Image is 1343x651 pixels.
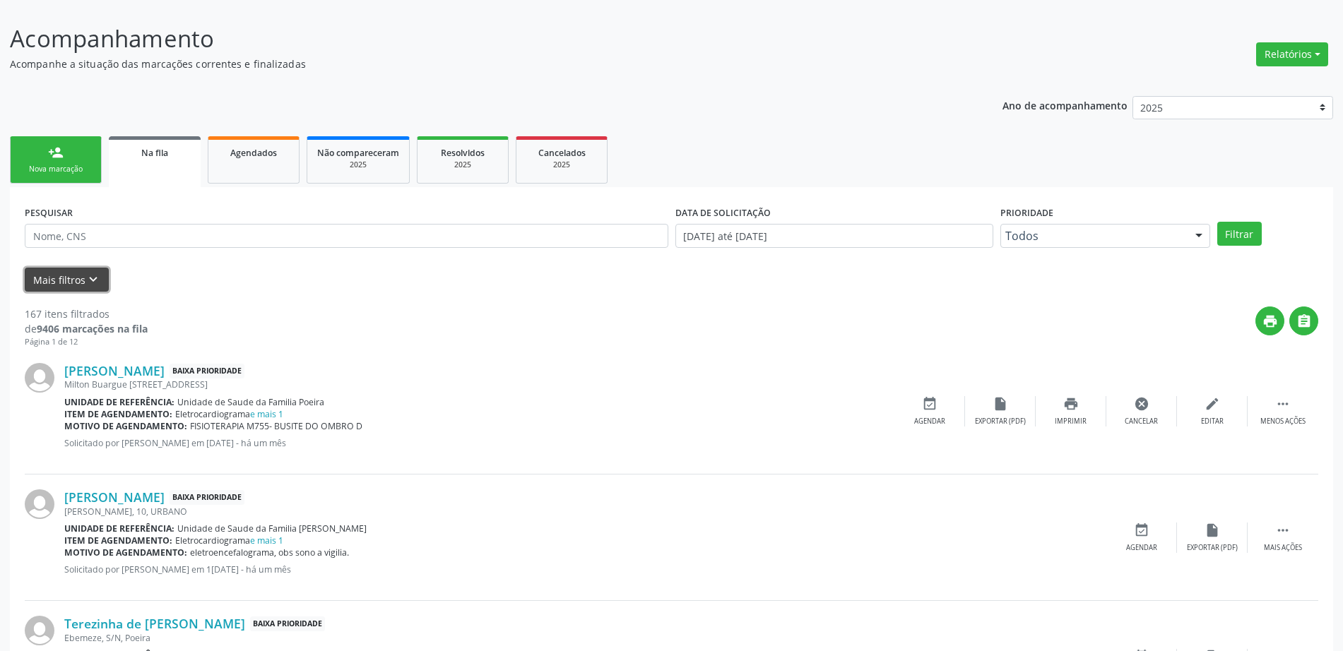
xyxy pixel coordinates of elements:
a: e mais 1 [250,534,283,547]
b: Item de agendamento: [64,534,172,547]
i: print [1063,396,1079,412]
div: 2025 [427,160,498,170]
div: Menos ações [1260,417,1306,426]
button: Mais filtroskeyboard_arrow_down [25,268,109,292]
span: Na fila [141,147,168,159]
input: Nome, CNS [25,224,668,248]
label: Prioridade [1000,202,1053,224]
span: Baixa Prioridade [250,616,325,631]
span: Baixa Prioridade [170,490,244,505]
div: Exportar (PDF) [1187,543,1238,553]
div: Editar [1201,417,1224,426]
i: event_available [922,396,937,412]
div: Mais ações [1264,543,1302,553]
div: Agendar [1126,543,1157,553]
b: Unidade de referência: [64,396,174,408]
i: cancel [1134,396,1149,412]
span: Eletrocardiograma [175,534,283,547]
input: Selecione um intervalo [675,224,993,248]
span: Eletrocardiograma [175,408,283,420]
b: Unidade de referência: [64,522,174,534]
span: Baixa Prioridade [170,364,244,378]
i:  [1296,313,1312,329]
div: de [25,321,148,336]
div: Milton Buargue [STREET_ADDRESS] [64,378,894,390]
button: print [1255,306,1284,335]
b: Item de agendamento: [64,408,172,420]
span: Resolvidos [441,147,485,159]
div: person_add [48,145,64,160]
i: edit [1205,396,1220,412]
p: Acompanhe a situação das marcações correntes e finalizadas [10,56,936,71]
div: Página 1 de 12 [25,336,148,348]
i:  [1275,396,1291,412]
label: PESQUISAR [25,202,73,224]
div: 2025 [526,160,597,170]
i:  [1275,522,1291,538]
div: Ebemeze, S/N, Poeira [64,632,1106,644]
span: Não compareceram [317,147,399,159]
span: eletroencefalograma, obs sono a vigilia. [190,547,349,559]
img: img [25,489,54,519]
div: Exportar (PDF) [975,417,1026,426]
a: [PERSON_NAME] [64,363,165,378]
img: img [25,616,54,645]
b: Motivo de agendamento: [64,547,187,559]
i: insert_drive_file [1205,522,1220,538]
i: insert_drive_file [993,396,1008,412]
strong: 9406 marcações na fila [37,322,148,335]
span: Agendados [230,147,277,159]
div: Imprimir [1055,417,1087,426]
div: [PERSON_NAME], 10, URBANO [64,506,1106,518]
span: FISIOTERAPIA M755- BUSITE DO OMBRO D [190,420,362,432]
div: 2025 [317,160,399,170]
button:  [1289,306,1318,335]
button: Relatórios [1256,42,1328,66]
label: DATA DE SOLICITAÇÃO [675,202,771,224]
div: 167 itens filtrados [25,306,148,321]
span: Todos [1005,229,1181,243]
i: keyboard_arrow_down [85,272,101,287]
span: Unidade de Saude da Familia [PERSON_NAME] [177,522,367,534]
b: Motivo de agendamento: [64,420,187,432]
a: e mais 1 [250,408,283,420]
div: Agendar [914,417,945,426]
p: Solicitado por [PERSON_NAME] em [DATE] - há um mês [64,437,894,449]
a: Terezinha de [PERSON_NAME] [64,616,245,631]
p: Acompanhamento [10,21,936,56]
p: Solicitado por [PERSON_NAME] em 1[DATE] - há um mês [64,563,1106,575]
i: print [1262,313,1278,329]
button: Filtrar [1217,222,1262,246]
i: event_available [1134,522,1149,538]
div: Cancelar [1125,417,1158,426]
div: Nova marcação [20,164,91,174]
p: Ano de acompanhamento [1002,96,1128,114]
span: Unidade de Saude da Familia Poeira [177,396,324,408]
span: Cancelados [538,147,586,159]
img: img [25,363,54,393]
a: [PERSON_NAME] [64,489,165,505]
